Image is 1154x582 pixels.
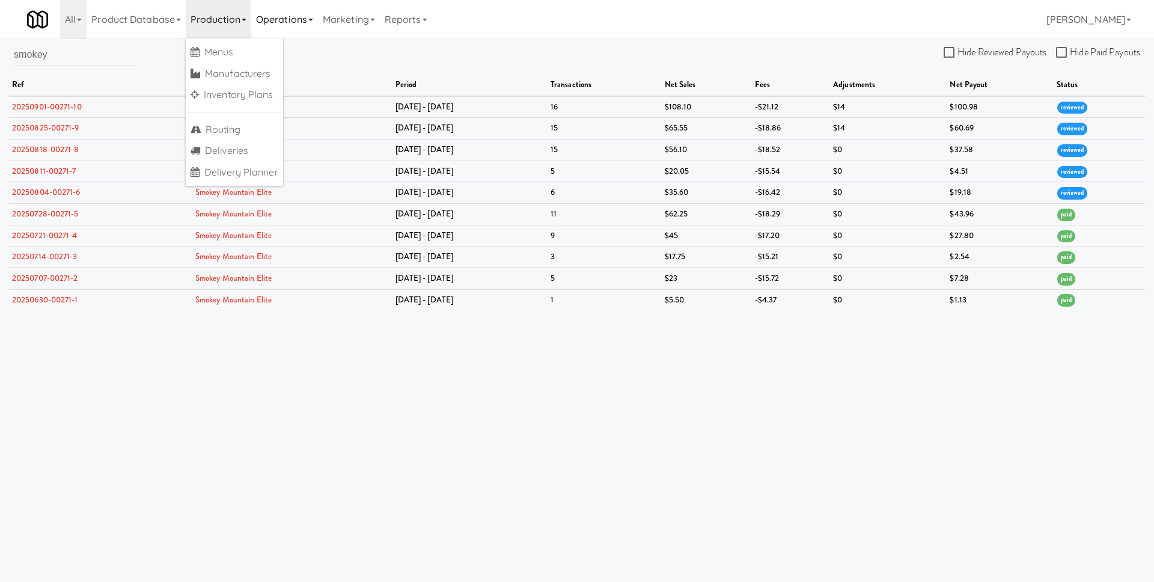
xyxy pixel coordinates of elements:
td: $65.55 [662,118,752,139]
td: 15 [548,139,662,161]
th: net payout [947,75,1053,96]
a: 20250630-00271-1 [12,294,78,305]
span: paid [1057,273,1075,286]
td: 6 [548,182,662,204]
td: [DATE] - [DATE] [392,289,548,310]
td: $45 [662,225,752,247]
a: 20250901-00271-10 [12,101,82,112]
td: -$16.42 [752,182,830,204]
td: [DATE] - [DATE] [392,118,548,139]
a: Routing [186,119,283,141]
td: $7.28 [947,268,1053,289]
td: -$18.52 [752,139,830,161]
td: $0 [830,139,947,161]
td: [DATE] - [DATE] [392,268,548,289]
td: $4.51 [947,161,1053,182]
td: -$21.12 [752,96,830,118]
a: 20250825-00271-9 [12,122,79,133]
a: Manufacturers [186,63,283,85]
label: Hide Paid Payouts [1056,43,1140,61]
td: -$15.21 [752,247,830,268]
a: Smokey Mountain Elite [195,272,272,284]
td: $2.54 [947,247,1053,268]
td: $0 [830,203,947,225]
a: 20250818-00271-8 [12,144,79,155]
input: Hide Reviewed Payouts [944,48,957,58]
td: $19.18 [947,182,1053,204]
td: $0 [830,161,947,182]
a: 20250721-00271-4 [12,230,78,241]
a: Deliveries [186,140,283,162]
a: 20250714-00271-3 [12,251,78,262]
a: Menus [186,41,283,63]
td: $1.13 [947,289,1053,310]
a: 20250811-00271-7 [12,165,76,177]
td: $5.50 [662,289,752,310]
th: operator [192,75,392,96]
a: 20250804-00271-6 [12,186,81,198]
a: Smokey Mountain Elite [195,294,272,305]
span: paid [1057,251,1075,264]
td: -$4.37 [752,289,830,310]
td: [DATE] - [DATE] [392,203,548,225]
th: fees [752,75,830,96]
a: Smokey Mountain Elite [195,230,272,241]
td: 9 [548,225,662,247]
td: $20.05 [662,161,752,182]
td: $0 [830,268,947,289]
th: transactions [548,75,662,96]
td: -$18.29 [752,203,830,225]
span: reviewed [1057,123,1088,135]
td: -$15.72 [752,268,830,289]
td: -$17.20 [752,225,830,247]
td: -$15.54 [752,161,830,182]
span: reviewed [1057,166,1088,179]
td: 1 [548,289,662,310]
td: $14 [830,118,947,139]
a: Delivery Planner [186,162,283,183]
td: $56.10 [662,139,752,161]
td: $62.25 [662,203,752,225]
td: $35.60 [662,182,752,204]
a: 20250728-00271-5 [12,208,79,219]
th: ref [9,75,192,96]
td: 15 [548,118,662,139]
a: 20250707-00271-2 [12,272,78,284]
td: $0 [830,289,947,310]
input: Hide Paid Payouts [1056,48,1070,58]
td: $0 [830,182,947,204]
td: $37.58 [947,139,1053,161]
input: Search by operator [14,43,134,66]
td: 5 [548,161,662,182]
td: [DATE] - [DATE] [392,247,548,268]
td: [DATE] - [DATE] [392,96,548,118]
td: -$18.86 [752,118,830,139]
td: $14 [830,96,947,118]
span: reviewed [1057,102,1088,114]
td: 3 [548,247,662,268]
td: $100.98 [947,96,1053,118]
td: $23 [662,268,752,289]
td: $60.69 [947,118,1053,139]
a: Smokey Mountain Elite [195,186,272,198]
td: $108.10 [662,96,752,118]
label: Hide Reviewed Payouts [944,43,1046,61]
th: net sales [662,75,752,96]
th: adjustments [830,75,947,96]
td: 16 [548,96,662,118]
td: 11 [548,203,662,225]
a: Smokey Mountain Elite [195,208,272,219]
td: [DATE] - [DATE] [392,225,548,247]
span: reviewed [1057,144,1088,157]
td: $0 [830,225,947,247]
span: reviewed [1057,187,1088,200]
td: $43.96 [947,203,1053,225]
a: Smokey Mountain Elite [195,251,272,262]
td: 5 [548,268,662,289]
span: paid [1057,230,1075,243]
a: Inventory Plans [186,84,283,106]
span: paid [1057,294,1075,307]
td: $27.80 [947,225,1053,247]
th: period [392,75,548,96]
td: [DATE] - [DATE] [392,161,548,182]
